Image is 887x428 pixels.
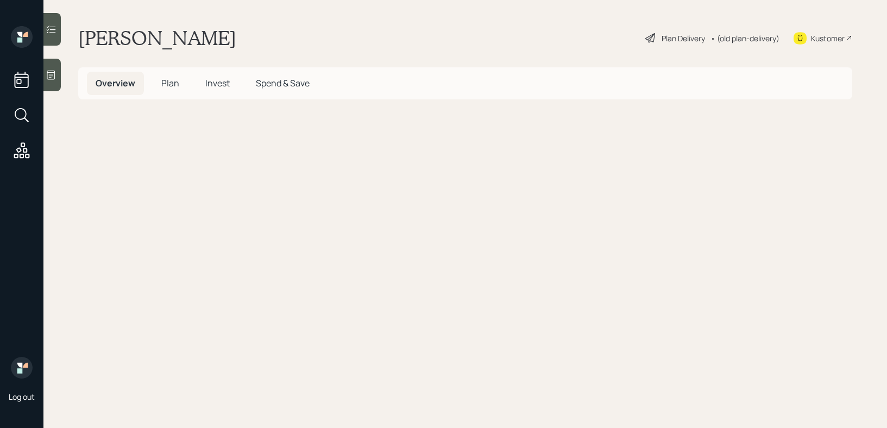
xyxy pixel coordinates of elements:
[9,392,35,402] div: Log out
[205,77,230,89] span: Invest
[78,26,236,50] h1: [PERSON_NAME]
[11,357,33,379] img: retirable_logo.png
[811,33,845,44] div: Kustomer
[161,77,179,89] span: Plan
[710,33,779,44] div: • (old plan-delivery)
[662,33,705,44] div: Plan Delivery
[256,77,310,89] span: Spend & Save
[96,77,135,89] span: Overview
